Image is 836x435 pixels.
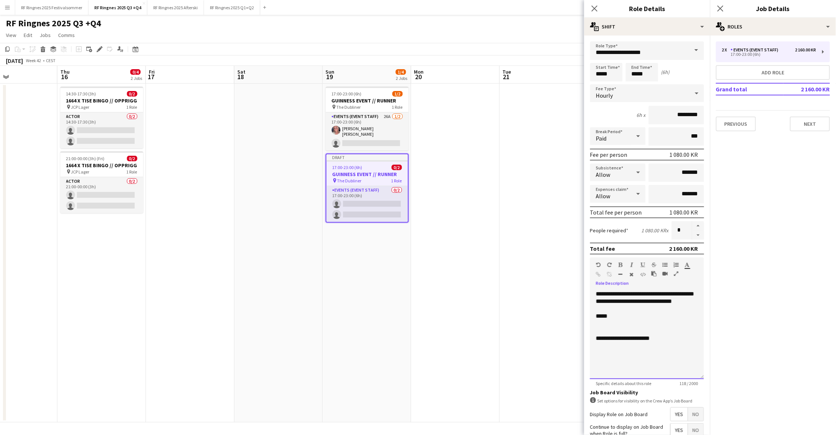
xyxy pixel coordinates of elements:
h3: Role Details [584,4,710,13]
label: Display Role on Job Board [590,411,648,418]
h3: 1664 X TISE BINGO // OPPRIGG [60,162,143,169]
span: Hourly [596,92,613,99]
span: Mon [414,68,424,75]
a: Comms [55,30,78,40]
td: 2 160.00 KR [783,83,830,95]
span: View [6,32,16,38]
div: Roles [710,18,836,36]
div: 17:00-23:00 (6h) [722,53,816,56]
app-job-card: 21:00-00:00 (3h) (Fri)0/21664 X TISE BINGO // OPPRIGG JCP Lager1 RoleActor0/221:00-00:00 (3h) [60,151,143,213]
div: 1 080.00 KR x [642,227,669,234]
span: Allow [596,171,611,178]
div: Draft [327,154,408,160]
button: Strikethrough [652,262,657,268]
span: Sat [237,68,245,75]
span: 0/2 [392,165,402,170]
button: Text Color [685,262,690,268]
span: 21:00-00:00 (3h) (Fri) [66,156,105,161]
span: 17:00-23:00 (6h) [332,165,362,170]
div: [DATE] [6,57,23,64]
h3: Job Details [710,4,836,13]
div: Events (Event Staff) [731,47,782,53]
span: 1 Role [391,178,402,183]
span: Sun [326,68,335,75]
a: View [3,30,19,40]
h3: GUINNESS EVENT // RUNNER [327,171,408,178]
span: 17 [148,72,155,81]
app-card-role: Actor0/221:00-00:00 (3h) [60,177,143,213]
span: 0/4 [130,69,141,75]
button: Underline [641,262,646,268]
button: Horizontal Line [618,272,623,277]
span: Fri [149,68,155,75]
button: Undo [596,262,601,268]
button: Bold [618,262,623,268]
span: Yes [671,408,688,421]
div: 1 080.00 KR [670,151,698,158]
div: 2 Jobs [396,75,408,81]
span: 1/2 [392,91,403,97]
h1: RF Ringnes 2025 Q3 +Q4 [6,18,101,29]
span: 21 [502,72,511,81]
app-card-role: Events (Event Staff)26A1/217:00-23:00 (6h)[PERSON_NAME] [PERSON_NAME] [326,112,409,151]
span: Specific details about this role [590,381,658,386]
button: Italic [629,262,635,268]
div: Shift [584,18,710,36]
span: 20 [413,72,424,81]
div: 2 160.00 KR [795,47,816,53]
div: Total fee per person [590,209,642,216]
button: Clear Formatting [629,272,635,277]
app-card-role: Events (Event Staff)0/217:00-23:00 (6h) [327,186,408,222]
span: 0/2 [127,91,137,97]
span: Jobs [40,32,51,38]
td: Grand total [716,83,783,95]
span: JCP Lager [71,104,90,110]
h3: 1664 X TISE BINGO // OPPRIGG [60,97,143,104]
button: RF Ringnes 2025 Festivalsommer [15,0,88,15]
app-job-card: 17:00-23:00 (6h)1/2GUINNESS EVENT // RUNNER The Dubliner1 RoleEvents (Event Staff)26A1/217:00-23:... [326,87,409,151]
span: 19 [325,72,335,81]
span: The Dubliner [337,178,362,183]
span: JCP Lager [71,169,90,175]
span: 118 / 2000 [674,381,704,386]
span: 18 [236,72,245,81]
button: Decrease [692,231,704,240]
button: RF Ringnes 2025 Q3 +Q4 [88,0,147,15]
span: No [688,408,704,421]
div: Total fee [590,245,615,252]
button: Next [790,117,830,131]
span: Comms [58,32,75,38]
button: RF Ringnes 2025 Afterski [147,0,204,15]
span: Paid [596,135,607,142]
a: Edit [21,30,35,40]
a: Jobs [37,30,54,40]
span: The Dubliner [337,104,361,110]
span: 1 Role [127,104,137,110]
button: Add role [716,65,830,80]
button: Fullscreen [674,271,679,277]
div: Set options for visibility on the Crew App’s Job Board [590,397,704,404]
span: 1 Role [127,169,137,175]
span: Thu [60,68,70,75]
div: 2 160.00 KR [669,245,698,252]
app-job-card: Draft17:00-23:00 (6h)0/2GUINNESS EVENT // RUNNER The Dubliner1 RoleEvents (Event Staff)0/217:00-2... [326,154,409,223]
span: 0/2 [127,156,137,161]
span: 14:30-17:30 (3h) [66,91,96,97]
button: Ordered List [674,262,679,268]
button: Insert video [663,271,668,277]
button: Paste as plain text [652,271,657,277]
div: CEST [46,58,56,63]
span: 1/4 [396,69,406,75]
button: RF Ringnes 2025 Q1+Q2 [204,0,260,15]
button: Redo [607,262,612,268]
h3: GUINNESS EVENT // RUNNER [326,97,409,104]
div: 6h x [637,112,646,118]
div: 1 080.00 KR [670,209,698,216]
app-job-card: 14:30-17:30 (3h)0/21664 X TISE BINGO // OPPRIGG JCP Lager1 RoleActor0/214:30-17:30 (3h) [60,87,143,148]
button: Increase [692,221,704,231]
button: HTML Code [641,272,646,277]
